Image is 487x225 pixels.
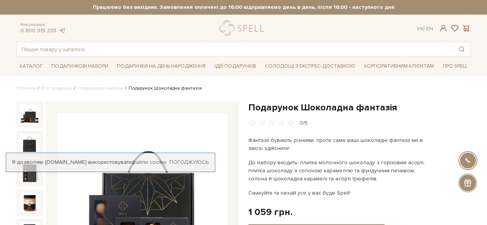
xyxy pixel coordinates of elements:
span: Консультація: [20,22,66,27]
a: файли cookie [132,159,167,165]
p: Смакуйте та нехай усе у вас буде Spell! [248,189,429,197]
div: Ук [417,25,433,32]
a: Ідеї подарунків [211,60,259,72]
h1: Подарунок Шоколадна фантазія [248,102,471,113]
a: Корпоративним клієнтам [361,60,437,72]
a: 0 800 319 233 [20,27,56,34]
a: logo [219,20,267,36]
p: Фантазії бувають різними, проте саме ваші шоколадні фантазії ми в змозі здійснити! [248,136,429,152]
li: Подарунок Шоколадна фантазія [123,85,202,92]
img: Подарунок Шоколадна фантазія [20,134,40,154]
a: En [426,25,433,32]
img: Подарунок Шоколадна фантазія [20,163,40,183]
a: Про Spell [440,60,470,72]
div: Я дозволяю [DOMAIN_NAME] використовувати [6,159,215,166]
a: telegram [58,27,66,34]
span: | [423,25,425,32]
a: Солодощі з експрес-доставкою [262,60,358,73]
div: 0/5 [300,120,308,127]
div: 1 059 грн. [248,206,293,218]
a: Погоджуюсь [169,159,209,166]
p: До набору входить: плитка молочного шоколаду з горіховим асорті, плитка шоколаду з солоною караме... [248,158,429,183]
a: Подарункові набори [77,85,123,91]
img: Подарунок Шоколадна фантазія [20,193,40,213]
strong: Працюємо без вихідних. Замовлення оплачені до 16:00 відправляємо день в день, після 16:00 - насту... [17,4,471,11]
input: Пошук товару у каталозі [17,42,453,56]
a: Подарункові набори [49,60,111,72]
img: Подарунок Шоколадна фантазія [20,105,40,125]
button: Пошук товару у каталозі [453,42,470,56]
a: Подарунки на День народження [114,60,209,72]
a: Головна [17,85,36,91]
a: Вся продукція [41,85,72,91]
a: Каталог [17,60,46,72]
